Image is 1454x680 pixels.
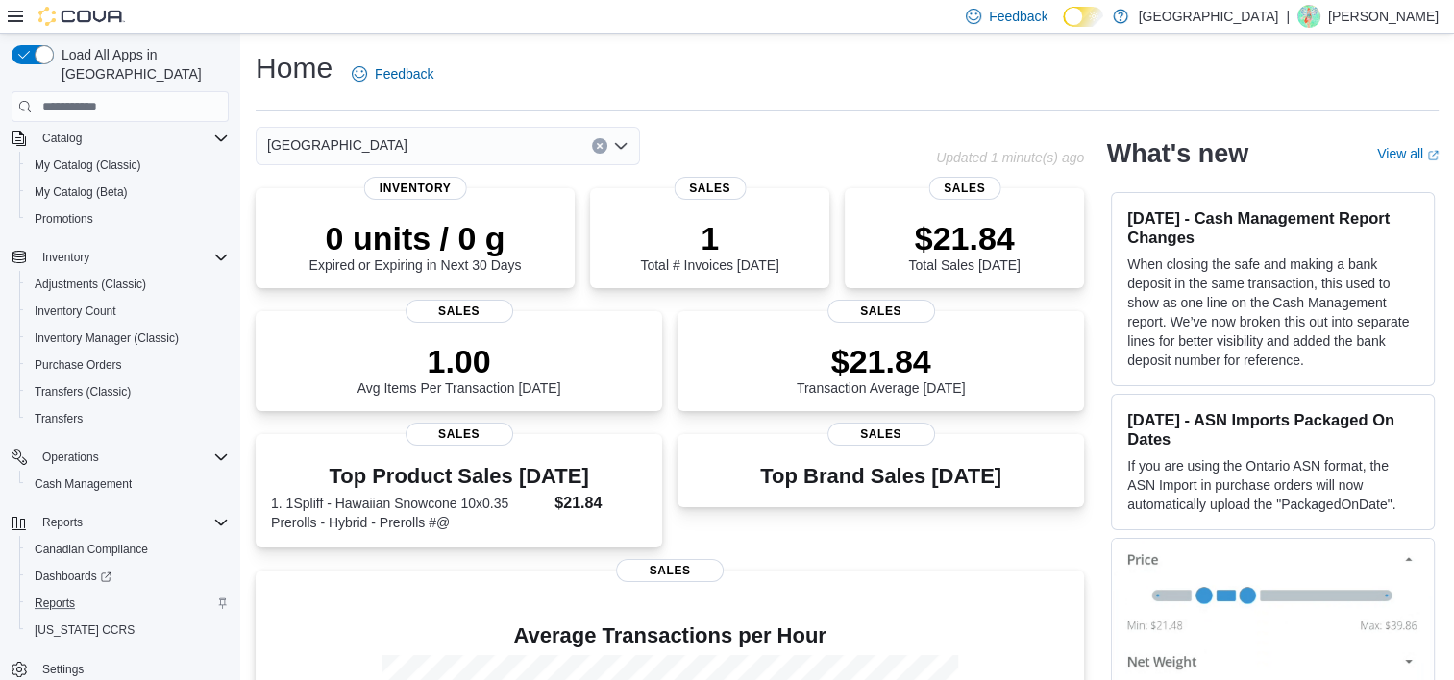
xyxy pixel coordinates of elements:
[27,592,229,615] span: Reports
[35,411,83,426] span: Transfers
[271,624,1069,647] h4: Average Transactions per Hour
[27,380,138,403] a: Transfers (Classic)
[35,622,135,638] span: [US_STATE] CCRS
[27,565,229,588] span: Dashboards
[1063,7,1103,27] input: Dark Mode
[35,158,141,173] span: My Catalog (Classic)
[1127,456,1418,514] p: If you are using the Ontario ASN format, the ASN Import in purchase orders will now automatically...
[42,515,83,530] span: Reports
[35,184,128,200] span: My Catalog (Beta)
[27,592,83,615] a: Reports
[19,617,236,644] button: [US_STATE] CCRS
[35,127,229,150] span: Catalog
[35,277,146,292] span: Adjustments (Classic)
[35,542,148,557] span: Canadian Compliance
[357,342,561,380] p: 1.00
[35,446,229,469] span: Operations
[27,407,90,430] a: Transfers
[406,423,513,446] span: Sales
[35,304,116,319] span: Inventory Count
[27,353,229,376] span: Purchase Orders
[4,509,236,536] button: Reports
[344,55,441,93] a: Feedback
[35,569,111,584] span: Dashboards
[35,357,122,373] span: Purchase Orders
[1127,208,1418,247] h3: [DATE] - Cash Management Report Changes
[27,154,149,177] a: My Catalog (Classic)
[27,181,229,204] span: My Catalog (Beta)
[256,49,333,87] h1: Home
[4,244,236,271] button: Inventory
[27,473,139,496] a: Cash Management
[908,219,1020,257] p: $21.84
[19,325,236,352] button: Inventory Manager (Classic)
[27,538,156,561] a: Canadian Compliance
[1297,5,1320,28] div: Natalie Frost
[4,444,236,471] button: Operations
[267,134,407,157] span: [GEOGRAPHIC_DATA]
[27,154,229,177] span: My Catalog (Classic)
[827,300,935,323] span: Sales
[309,219,522,273] div: Expired or Expiring in Next 30 Days
[27,353,130,376] a: Purchase Orders
[42,662,84,677] span: Settings
[4,125,236,152] button: Catalog
[19,271,236,298] button: Adjustments (Classic)
[27,619,142,642] a: [US_STATE] CCRS
[19,471,236,498] button: Cash Management
[271,465,647,488] h3: Top Product Sales [DATE]
[1107,138,1248,169] h2: What's new
[35,246,229,269] span: Inventory
[640,219,778,273] div: Total # Invoices [DATE]
[35,384,131,400] span: Transfers (Classic)
[27,327,229,350] span: Inventory Manager (Classic)
[35,511,90,534] button: Reports
[1328,5,1439,28] p: [PERSON_NAME]
[364,177,467,200] span: Inventory
[35,330,179,346] span: Inventory Manager (Classic)
[27,380,229,403] span: Transfers (Classic)
[309,219,522,257] p: 0 units / 0 g
[27,273,154,296] a: Adjustments (Classic)
[19,378,236,405] button: Transfers (Classic)
[1377,146,1439,161] a: View allExternal link
[35,595,75,611] span: Reports
[27,565,119,588] a: Dashboards
[42,131,82,146] span: Catalog
[19,536,236,563] button: Canadian Compliance
[1127,410,1418,449] h3: [DATE] - ASN Imports Packaged On Dates
[19,206,236,232] button: Promotions
[989,7,1047,26] span: Feedback
[27,207,229,231] span: Promotions
[27,473,229,496] span: Cash Management
[35,476,132,492] span: Cash Management
[592,138,607,154] button: Clear input
[357,342,561,396] div: Avg Items Per Transaction [DATE]
[554,492,647,515] dd: $21.84
[19,179,236,206] button: My Catalog (Beta)
[27,207,101,231] a: Promotions
[35,127,89,150] button: Catalog
[908,219,1020,273] div: Total Sales [DATE]
[797,342,966,396] div: Transaction Average [DATE]
[19,298,236,325] button: Inventory Count
[38,7,125,26] img: Cova
[27,181,136,204] a: My Catalog (Beta)
[27,273,229,296] span: Adjustments (Classic)
[35,511,229,534] span: Reports
[616,559,724,582] span: Sales
[27,300,124,323] a: Inventory Count
[613,138,628,154] button: Open list of options
[19,352,236,378] button: Purchase Orders
[1286,5,1290,28] p: |
[42,449,99,465] span: Operations
[406,300,513,323] span: Sales
[27,538,229,561] span: Canadian Compliance
[640,219,778,257] p: 1
[1127,255,1418,370] p: When closing the safe and making a bank deposit in the same transaction, this used to show as one...
[35,211,93,227] span: Promotions
[19,152,236,179] button: My Catalog (Classic)
[797,342,966,380] p: $21.84
[1427,150,1439,161] svg: External link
